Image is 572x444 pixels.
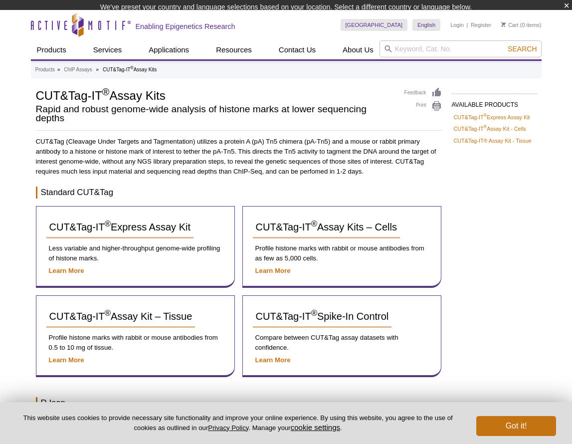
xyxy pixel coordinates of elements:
a: Services [87,40,128,59]
p: Less variable and higher-throughput genome-wide profiling of histone marks. [46,243,224,263]
a: CUT&Tag-IT®Assay Kit - Cells [454,124,526,133]
h2: Enabling Epigenetics Research [136,22,235,31]
a: Learn More [255,267,291,274]
p: Profile histone marks with rabbit or mouse antibodies from as few as 5,000 cells. [253,243,431,263]
button: cookie settings [291,423,340,432]
a: ChIP Assays [64,65,92,74]
sup: ® [105,219,111,228]
h2: Rapid and robust genome-wide analysis of histone marks at lower sequencing depths [36,105,394,123]
p: Profile histone marks with rabbit or mouse antibodies from 0.5 to 10 mg of tissue. [46,333,224,353]
img: Your Cart [501,22,506,27]
img: Change Here [300,7,326,31]
span: Search [508,45,537,53]
a: Register [471,21,491,28]
p: CUT&Tag (Cleavage Under Targets and Tagmentation) utilizes a protein A (pA) Tn5 chimera (pA-Tn5) ... [36,137,442,177]
a: Products [35,65,55,74]
input: Keyword, Cat. No. [380,40,542,57]
a: CUT&Tag-IT®Express Assay Kit [46,217,193,238]
a: Applications [143,40,195,59]
a: Products [31,40,72,59]
a: Contact Us [273,40,322,59]
h1: CUT&Tag-IT Assay Kits [36,87,394,102]
a: Resources [210,40,258,59]
a: CUT&Tag-IT®Assay Kit – Tissue [46,306,195,328]
button: Search [505,44,540,53]
h3: R-loop [36,397,442,409]
sup: ® [484,125,487,130]
sup: ® [484,113,487,118]
a: CUT&Tag-IT® Assay Kit - Tissue [454,136,532,145]
li: CUT&Tag-IT Assay Kits [103,67,157,72]
sup: ® [131,65,134,70]
sup: ® [311,308,317,318]
a: Learn More [49,356,84,364]
p: Compare between CUT&Tag assay datasets with confidence. [253,333,431,353]
span: CUT&Tag-IT Assay Kit – Tissue [49,311,192,322]
a: Learn More [255,356,291,364]
li: (0 items) [501,19,542,31]
a: English [412,19,440,31]
sup: ® [311,219,317,228]
span: CUT&Tag-IT Express Assay Kit [49,222,191,232]
a: Print [404,101,442,112]
sup: ® [105,308,111,318]
a: CUT&Tag-IT®Express Assay Kit [454,113,530,122]
a: [GEOGRAPHIC_DATA] [341,19,408,31]
a: Feedback [404,87,442,98]
li: » [96,67,99,72]
li: | [467,19,468,31]
h2: AVAILABLE PRODUCTS [452,93,537,111]
a: CUT&Tag-IT®Spike-In Control [253,306,392,328]
a: About Us [337,40,380,59]
a: Privacy Policy [208,424,248,432]
li: » [57,67,60,72]
sup: ® [102,86,110,97]
a: Cart [501,21,519,28]
h3: Standard CUT&Tag [36,187,442,199]
a: Login [450,21,464,28]
span: CUT&Tag-IT Assay Kits – Cells [256,222,397,232]
a: Learn More [49,267,84,274]
a: CUT&Tag-IT®Assay Kits – Cells [253,217,400,238]
p: This website uses cookies to provide necessary site functionality and improve your online experie... [16,414,460,433]
span: CUT&Tag-IT Spike-In Control [256,311,389,322]
button: Got it! [476,416,556,436]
